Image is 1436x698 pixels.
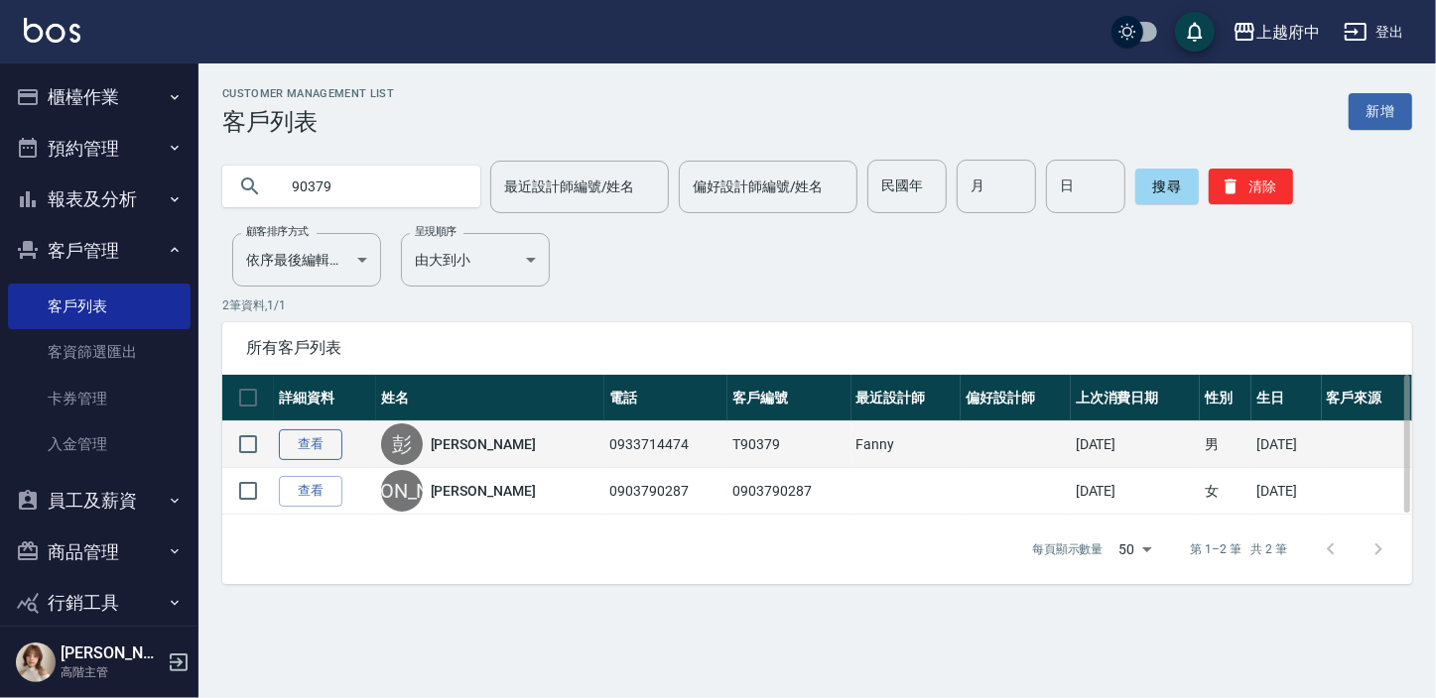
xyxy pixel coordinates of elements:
[1349,93,1412,130] a: 新增
[401,233,550,287] div: 由大到小
[8,123,191,174] button: 預約管理
[727,375,850,421] th: 客戶編號
[246,338,1388,358] span: 所有客戶列表
[431,481,536,501] a: [PERSON_NAME]
[222,296,1412,314] p: 2 筆資料, 1 / 1
[1322,375,1412,421] th: 客戶來源
[381,423,423,465] div: 彭
[8,225,191,277] button: 客戶管理
[961,375,1071,421] th: 偏好設計師
[1200,468,1252,515] td: 女
[1175,12,1215,52] button: save
[8,577,191,629] button: 行銷工具
[8,475,191,526] button: 員工及薪資
[415,224,457,239] label: 呈現順序
[604,421,727,468] td: 0933714474
[727,421,850,468] td: T90379
[8,526,191,578] button: 商品管理
[8,376,191,421] a: 卡券管理
[851,421,962,468] td: Fanny
[851,375,962,421] th: 最近設計師
[1256,20,1320,45] div: 上越府中
[279,429,342,460] a: 查看
[1336,14,1412,51] button: 登出
[604,468,727,515] td: 0903790287
[1200,375,1252,421] th: 性別
[1111,523,1159,576] div: 50
[1191,540,1287,558] p: 第 1–2 筆 共 2 筆
[727,468,850,515] td: 0903790287
[8,284,191,329] a: 客戶列表
[61,663,162,681] p: 高階主管
[1071,375,1200,421] th: 上次消費日期
[1251,421,1321,468] td: [DATE]
[431,434,536,454] a: [PERSON_NAME]
[1071,421,1200,468] td: [DATE]
[246,224,309,239] label: 顧客排序方式
[274,375,376,421] th: 詳細資料
[16,642,56,682] img: Person
[61,643,162,663] h5: [PERSON_NAME]
[232,233,381,287] div: 依序最後編輯時間
[222,108,394,136] h3: 客戶列表
[1251,375,1321,421] th: 生日
[381,470,423,512] div: [PERSON_NAME]
[1200,421,1252,468] td: 男
[1251,468,1321,515] td: [DATE]
[222,87,394,100] h2: Customer Management List
[279,476,342,507] a: 查看
[1071,468,1200,515] td: [DATE]
[8,329,191,375] a: 客資篩選匯出
[8,71,191,123] button: 櫃檯作業
[1209,169,1293,204] button: 清除
[1225,12,1328,53] button: 上越府中
[8,421,191,467] a: 入金管理
[8,174,191,225] button: 報表及分析
[1135,169,1199,204] button: 搜尋
[604,375,727,421] th: 電話
[24,18,80,43] img: Logo
[1032,540,1104,558] p: 每頁顯示數量
[278,160,464,213] input: 搜尋關鍵字
[376,375,605,421] th: 姓名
